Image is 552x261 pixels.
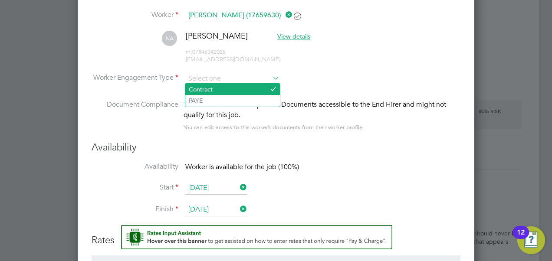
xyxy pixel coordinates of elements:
span: View details [277,33,310,40]
label: Worker [92,10,178,20]
span: [PERSON_NAME] [186,31,248,41]
h3: Availability [92,141,460,154]
span: m: [186,48,192,55]
label: Document Compliance [92,99,178,131]
label: Start [92,183,178,192]
div: You can edit access to this worker’s documents from their worker profile. [184,122,364,133]
li: Contract [185,84,280,95]
h3: Rates [92,225,460,247]
button: Rate Assistant [121,225,392,249]
label: Finish [92,205,178,214]
input: Search for... [185,9,292,22]
input: Select one [185,72,279,85]
input: Select one [185,182,247,195]
div: This worker has no Compliance Documents accessible to the End Hirer and might not qualify for thi... [184,99,460,120]
span: [EMAIL_ADDRESS][DOMAIN_NAME] [186,55,280,63]
input: Select one [185,203,247,216]
span: 07846342025 [186,48,226,55]
li: PAYE [185,95,280,106]
span: Worker is available for the job (100%) [185,163,299,171]
label: Availability [92,162,178,171]
button: Open Resource Center, 12 new notifications [517,226,545,254]
label: Worker Engagement Type [92,73,178,82]
div: 12 [517,232,525,244]
span: NA [162,31,177,46]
